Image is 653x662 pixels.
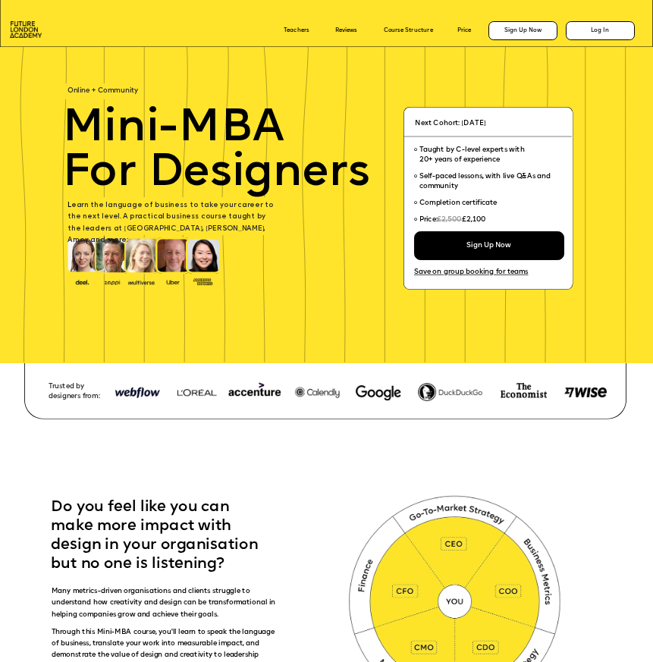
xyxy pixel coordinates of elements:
img: image-b7d05013-d886-4065-8d38-3eca2af40620.png [126,278,156,286]
span: earn the language of business to take your career to the next level. A practical business course ... [67,202,275,243]
a: Price [457,28,471,34]
img: image-948b81d4-ecfd-4a21-a3e0-8573ccdefa42.png [166,378,343,408]
span: Completion certificate [419,199,497,206]
img: image-8d571a77-038a-4425-b27a-5310df5a295c.png [564,387,606,397]
span: Self-paced lessons, with live Q&As and community [419,173,552,190]
span: Many metrics-driven organisations and clients struggle to understand how creativity and design ca... [52,588,278,619]
span: Do you feel like you can make more impact with design in your organisation but no one is listening? [51,500,262,573]
a: Save on group booking for teams [414,269,529,277]
span: Taught by C-level experts with 20+ years of experience [419,146,524,164]
span: Trusted by designers from: [49,383,99,400]
span: £2,500 [437,216,462,223]
img: image-74e81e4e-c3ca-4fbf-b275-59ce4ac8e97d.png [501,383,547,397]
img: image-b2f1584c-cbf7-4a77-bbe0-f56ae6ee31f2.png [99,278,125,285]
span: L [67,202,71,209]
span: Next Cohort: [DATE] [415,120,486,127]
span: Mini-MBA [62,106,284,152]
img: image-99cff0b2-a396-4aab-8550-cf4071da2cb9.png [160,278,186,285]
a: Reviews [335,28,357,34]
span: Price: [419,216,437,223]
a: Teachers [284,28,309,34]
img: image-388f4489-9820-4c53-9b08-f7df0b8d4ae2.png [70,278,96,286]
img: image-fef0788b-2262-40a7-a71a-936c95dc9fdc.png [418,383,483,401]
img: image-948b81d4-ecfd-4a21-a3e0-8573ccdefa42.png [111,378,163,409]
span: Online + Community [67,88,138,95]
span: For Designers [62,152,369,197]
span: £2,100 [462,216,486,223]
img: image-780dffe3-2af1-445f-9bcc-6343d0dbf7fb.webp [356,385,401,400]
img: image-aac980e9-41de-4c2d-a048-f29dd30a0068.png [10,21,42,38]
img: image-93eab660-639c-4de6-957c-4ae039a0235a.png [190,277,216,287]
a: Course Structure [384,28,433,34]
